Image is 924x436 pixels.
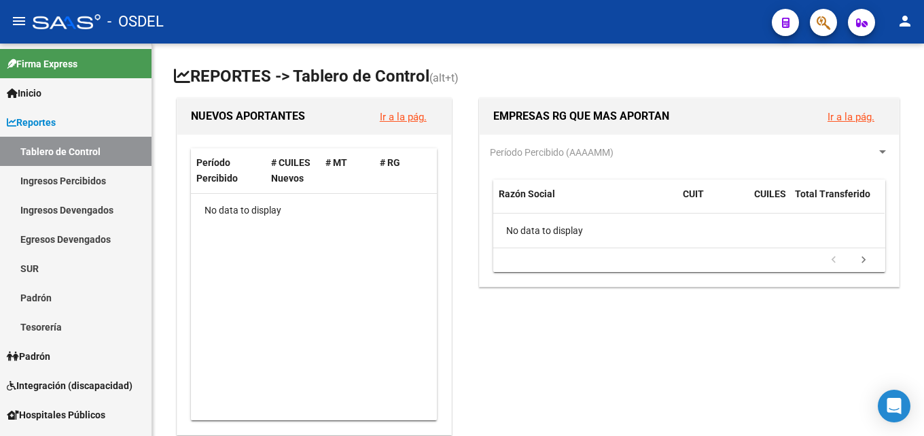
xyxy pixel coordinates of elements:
datatable-header-cell: CUILES [749,180,789,224]
datatable-header-cell: CUIT [677,180,749,224]
span: # RG [380,157,400,168]
span: Hospitales Públicos [7,407,105,422]
div: No data to display [493,214,885,248]
span: Período Percibido (AAAAMM) [490,147,614,158]
button: Ir a la pág. [369,104,438,129]
datatable-header-cell: # RG [374,148,429,193]
span: Razón Social [499,188,555,199]
a: Ir a la pág. [828,111,874,123]
span: (alt+t) [429,71,459,84]
div: No data to display [191,194,437,228]
span: CUILES [754,188,786,199]
span: Inicio [7,86,41,101]
span: EMPRESAS RG QUE MAS APORTAN [493,110,669,122]
div: Open Intercom Messenger [878,390,910,422]
datatable-header-cell: Razón Social [493,180,677,224]
a: go to next page [851,253,876,268]
span: # CUILES Nuevos [271,157,310,184]
span: NUEVOS APORTANTES [191,110,305,122]
a: go to previous page [821,253,847,268]
datatable-header-cell: Período Percibido [191,148,266,193]
a: Ir a la pág. [380,111,427,123]
span: Integración (discapacidad) [7,378,132,393]
span: Firma Express [7,56,77,71]
h1: REPORTES -> Tablero de Control [174,65,902,89]
datatable-header-cell: # MT [320,148,374,193]
span: Período Percibido [196,157,238,184]
datatable-header-cell: Total Transferido [789,180,885,224]
mat-icon: menu [11,13,27,29]
span: Reportes [7,115,56,130]
span: Padrón [7,349,50,364]
span: CUIT [683,188,704,199]
mat-icon: person [897,13,913,29]
button: Ir a la pág. [817,104,885,129]
datatable-header-cell: # CUILES Nuevos [266,148,320,193]
span: Total Transferido [795,188,870,199]
span: - OSDEL [107,7,164,37]
span: # MT [325,157,347,168]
